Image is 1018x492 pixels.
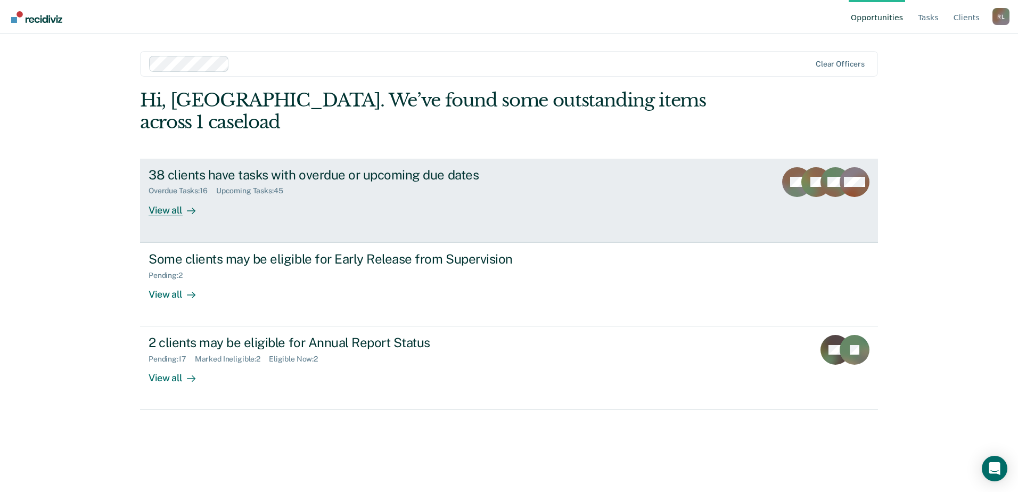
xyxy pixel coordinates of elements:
[11,11,62,23] img: Recidiviz
[149,364,208,384] div: View all
[216,186,292,195] div: Upcoming Tasks : 45
[992,8,1009,25] button: Profile dropdown button
[149,195,208,216] div: View all
[149,167,522,183] div: 38 clients have tasks with overdue or upcoming due dates
[992,8,1009,25] div: R L
[149,186,216,195] div: Overdue Tasks : 16
[149,271,191,280] div: Pending : 2
[149,280,208,300] div: View all
[982,456,1007,481] div: Open Intercom Messenger
[149,335,522,350] div: 2 clients may be eligible for Annual Report Status
[140,159,878,242] a: 38 clients have tasks with overdue or upcoming due datesOverdue Tasks:16Upcoming Tasks:45View all
[140,89,730,133] div: Hi, [GEOGRAPHIC_DATA]. We’ve found some outstanding items across 1 caseload
[149,251,522,267] div: Some clients may be eligible for Early Release from Supervision
[140,242,878,326] a: Some clients may be eligible for Early Release from SupervisionPending:2View all
[195,355,269,364] div: Marked Ineligible : 2
[149,355,195,364] div: Pending : 17
[816,60,865,69] div: Clear officers
[269,355,326,364] div: Eligible Now : 2
[140,326,878,410] a: 2 clients may be eligible for Annual Report StatusPending:17Marked Ineligible:2Eligible Now:2View...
